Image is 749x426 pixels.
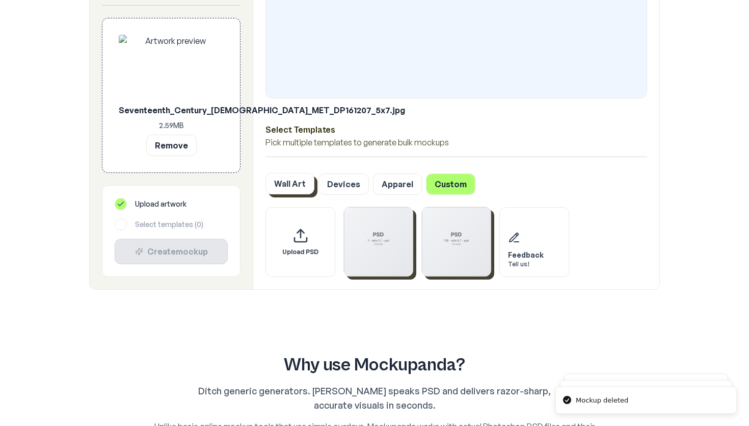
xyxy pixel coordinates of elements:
button: Custom [426,173,475,195]
button: Wall Art [265,173,314,194]
div: Tell us! [508,260,544,268]
p: Pick multiple templates to generate bulk mockups [265,136,647,148]
div: Mockup deleted [576,395,628,406]
h3: Select Templates [265,123,647,136]
h2: Why use Mockupanda? [105,355,644,375]
button: Remove [146,135,197,156]
p: Seventeenth_Century_[DEMOGRAPHIC_DATA]_MET_DP161207_5x7.jpg [119,104,224,116]
div: Select template 126 - ratio 5.7 -.psd [421,207,491,277]
button: Apparel [373,173,422,195]
div: Feedback [508,250,544,260]
div: Create mockup [123,245,219,258]
img: 1 - ratio 5.7 -.psd [344,207,413,276]
p: 2.59 MB [119,120,224,131]
span: Select templates ( 0 ) [135,219,203,230]
div: Select template 1 - ratio 5.7 -.psd [343,207,413,277]
img: 126 - ratio 5.7 -.psd [422,207,491,276]
div: Upload custom PSD template [265,207,335,277]
span: Upload artwork [135,199,186,209]
button: Devices [318,173,369,195]
span: Upload PSD [282,248,318,256]
div: Send feedback [499,207,569,277]
p: Ditch generic generators. [PERSON_NAME] speaks PSD and delivers razor-sharp, accurate visuals in ... [179,384,570,412]
img: Artwork preview [119,35,224,100]
button: Createmockup [115,239,228,264]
